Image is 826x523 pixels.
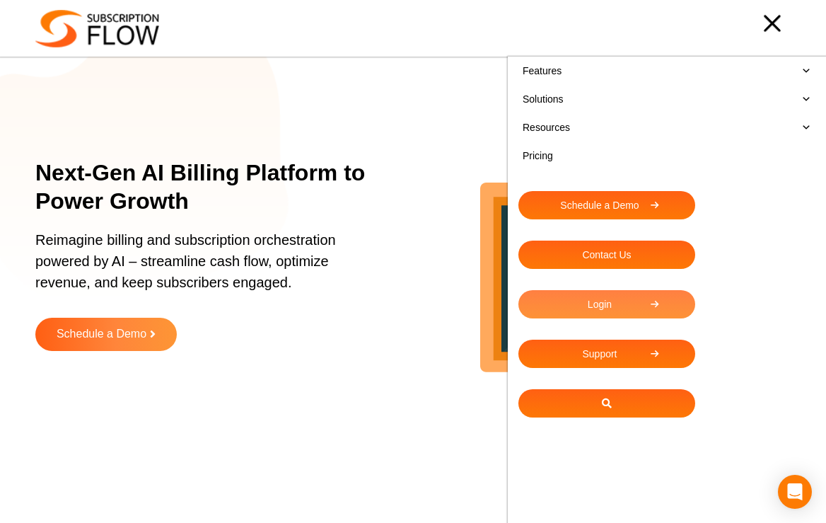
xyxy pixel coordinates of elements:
[518,142,815,170] a: Pricing
[778,475,812,509] div: Open Intercom Messenger
[518,241,695,269] a: Contact Us
[518,290,695,318] a: Login
[518,57,815,85] a: Features
[518,340,695,368] a: Support
[518,191,695,219] a: Schedule a Demo
[518,113,815,142] a: Resources
[518,85,815,113] a: Solutions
